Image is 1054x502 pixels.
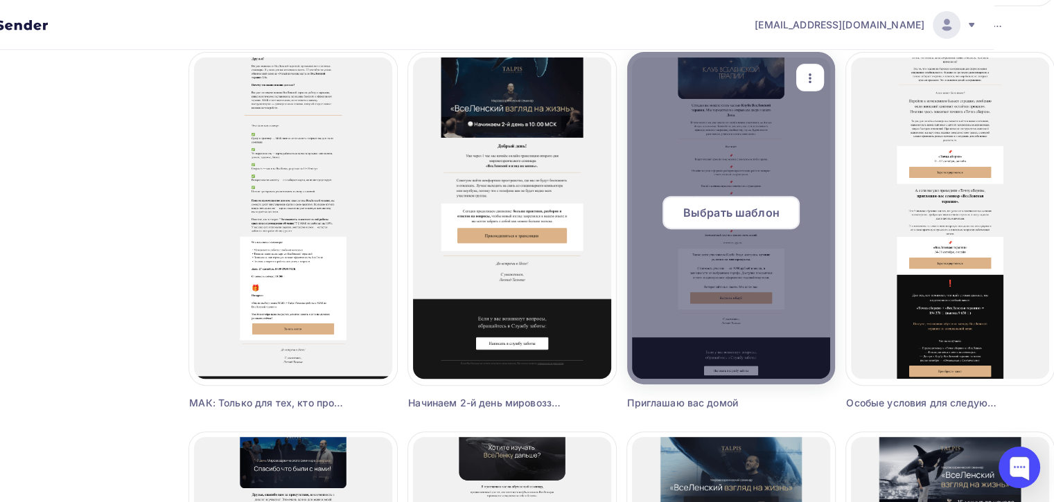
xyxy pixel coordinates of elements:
span: Выбрать шаблон [683,204,780,221]
div: Начинаем 2-й день мировоззренческого семинара [408,396,564,410]
span: [EMAIL_ADDRESS][DOMAIN_NAME] [755,18,924,32]
div: Приглашаю вас домой [627,396,783,410]
div: МАК: Только для тех, кто проходил мои продукты. [189,396,345,410]
a: [EMAIL_ADDRESS][DOMAIN_NAME] [755,11,977,39]
div: Особые условия для следующих семинаров [846,396,1002,410]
